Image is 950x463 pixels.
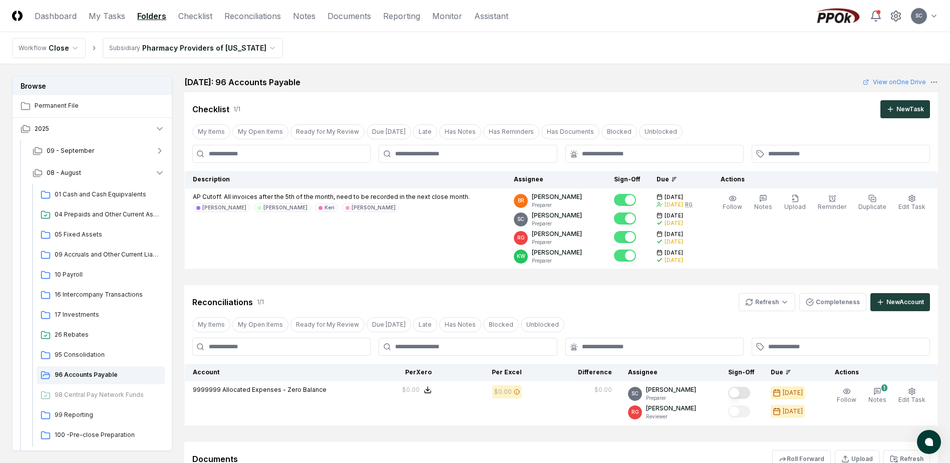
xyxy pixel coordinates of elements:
[13,95,173,117] a: Permanent File
[713,175,930,184] div: Actions
[530,364,620,381] th: Difference
[532,201,582,209] p: Preparer
[665,201,683,208] div: [DATE]
[19,44,47,53] div: Workflow
[532,257,582,265] p: Preparer
[439,124,481,139] button: Has Notes
[55,310,161,319] span: 17 Investments
[350,364,440,381] th: Per Xero
[866,385,888,406] button: 1Notes
[25,140,173,162] button: 09 - September
[631,390,639,397] span: SC
[192,124,230,139] button: My Items
[55,430,161,439] span: 100 -Pre-close Preparation
[532,239,582,246] p: Preparer
[193,386,221,393] span: 9999999
[739,293,795,311] button: Refresh
[232,317,288,332] button: My Open Items
[233,105,240,114] div: 1 / 1
[614,250,636,262] button: Mark complete
[728,405,750,417] button: Mark complete
[37,246,165,264] a: 09 Accruals and Other Current Liabilities
[192,103,229,115] div: Checklist
[783,407,803,416] div: [DATE]
[257,298,264,307] div: 1 / 1
[665,230,683,238] span: [DATE]
[37,186,165,204] a: 01 Cash and Cash Equipvalents
[37,286,165,304] a: 16 Intercompany Transactions
[896,192,927,213] button: Edit Task
[402,385,432,394] button: $0.00
[35,101,165,110] span: Permanent File
[657,175,697,184] div: Due
[665,212,683,219] span: [DATE]
[222,386,327,393] span: Allocated Expenses - Zero Balance
[47,146,94,155] span: 09 - September
[55,230,161,239] span: 05 Fixed Assets
[783,388,803,397] div: [DATE]
[432,10,462,22] a: Monitor
[870,293,930,311] button: NewAccount
[55,390,161,399] span: 98 Central Pay Network Funds
[601,124,637,139] button: Blocked
[37,326,165,344] a: 26 Rebates
[232,124,288,139] button: My Open Items
[646,385,696,394] p: [PERSON_NAME]
[55,190,161,199] span: 01 Cash and Cash Equipvalents
[646,404,696,413] p: [PERSON_NAME]
[367,317,411,332] button: Due Today
[12,38,283,58] nav: breadcrumb
[185,171,506,188] th: Description
[137,10,166,22] a: Folders
[184,76,300,88] h2: [DATE]: 96 Accounts Payable
[202,204,246,211] div: [PERSON_NAME]
[413,317,437,332] button: Late
[55,350,161,359] span: 95 Consolidation
[506,171,606,188] th: Assignee
[917,430,941,454] button: atlas-launcher
[818,203,846,210] span: Reminder
[55,370,161,379] span: 96 Accounts Payable
[352,204,396,211] div: [PERSON_NAME]
[413,124,437,139] button: Late
[55,270,161,279] span: 10 Payroll
[754,203,772,210] span: Notes
[685,201,693,208] div: RG
[532,211,582,220] p: [PERSON_NAME]
[728,387,750,399] button: Mark complete
[367,124,411,139] button: Due Today
[13,118,173,140] button: 2025
[620,364,720,381] th: Assignee
[858,203,886,210] span: Duplicate
[12,11,23,21] img: Logo
[665,238,683,246] div: [DATE]
[594,385,612,394] div: $0.00
[639,124,683,139] button: Unblocked
[898,396,925,403] span: Edit Task
[178,10,212,22] a: Checklist
[55,290,161,299] span: 16 Intercompany Transactions
[37,266,165,284] a: 10 Payroll
[898,203,925,210] span: Edit Task
[224,10,281,22] a: Reconciliations
[532,220,582,227] p: Preparer
[723,203,742,210] span: Follow
[614,212,636,224] button: Mark complete
[55,250,161,259] span: 09 Accruals and Other Current Liabilities
[483,317,519,332] button: Blocked
[37,386,165,404] a: 98 Central Pay Network Funds
[614,231,636,243] button: Mark complete
[532,229,582,239] p: [PERSON_NAME]
[814,8,862,24] img: PPOk logo
[37,206,165,224] a: 04 Prepaids and Other Current Assets
[402,385,420,394] div: $0.00
[518,197,524,204] span: BR
[517,234,525,242] span: RG
[55,410,161,419] span: 99 Reporting
[25,184,173,448] div: 08 - August
[868,396,886,403] span: Notes
[37,426,165,444] a: 100 -Pre-close Preparation
[35,124,49,133] span: 2025
[720,364,763,381] th: Sign-Off
[474,10,508,22] a: Assistant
